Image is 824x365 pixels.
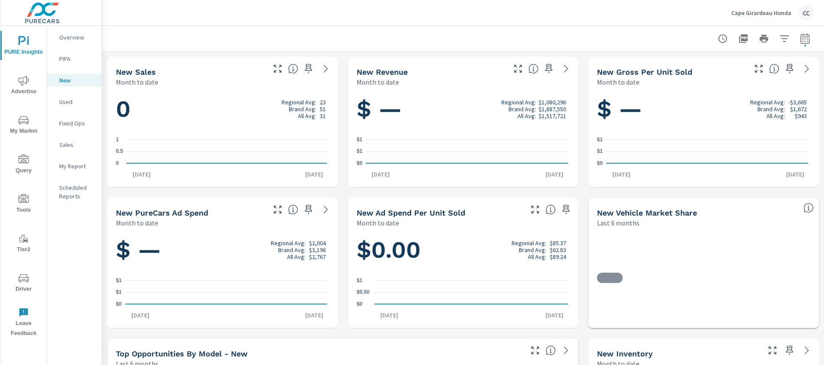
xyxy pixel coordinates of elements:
[59,119,95,128] p: Fixed Ops
[539,113,566,119] p: $1,517,721
[116,289,122,295] text: $1
[125,311,155,319] p: [DATE]
[783,344,797,357] span: Save this to your personalized report
[357,67,408,76] h5: New Revenue
[528,203,542,216] button: Make Fullscreen
[766,113,785,119] p: All Avg:
[597,67,692,76] h5: New Gross Per Unit Sold
[800,344,814,357] a: See more details in report
[47,52,102,65] div: PIPA
[542,62,556,76] span: Save this to your personalized report
[550,253,566,260] p: $89.24
[545,204,556,215] span: Average cost of advertising per each vehicle sold at the dealer over the selected date range. The...
[59,55,95,63] p: PIPA
[309,240,326,246] p: $2,004
[757,106,785,113] p: Brand Avg:
[3,273,44,294] span: Driver
[539,311,570,319] p: [DATE]
[783,62,797,76] span: Save this to your personalized report
[798,5,814,21] div: CC
[780,170,810,179] p: [DATE]
[559,344,573,357] a: See more details in report
[357,94,570,124] h1: $ —
[288,64,298,74] span: Number of vehicles sold by the dealership over the selected date range. [Source: This data is sou...
[752,62,766,76] button: Make Fullscreen
[319,62,333,76] a: See more details in report
[357,137,363,143] text: $1
[3,155,44,176] span: Query
[357,77,399,87] p: Month to date
[309,246,326,253] p: $3,196
[3,307,44,338] span: Leave Feedback
[511,62,525,76] button: Make Fullscreen
[597,77,639,87] p: Month to date
[116,149,123,155] text: 0.5
[606,170,636,179] p: [DATE]
[59,76,95,85] p: New
[357,289,370,295] text: $0.50
[518,113,536,119] p: All Avg:
[116,137,119,143] text: 1
[47,117,102,130] div: Fixed Ops
[528,64,539,74] span: Total sales revenue over the selected date range. [Source: This data is sourced from the dealer’s...
[116,208,208,217] h5: New PureCars Ad Spend
[559,62,573,76] a: See more details in report
[309,253,326,260] p: $2,767
[795,113,807,119] p: $943
[797,30,814,47] button: Select Date Range
[509,106,536,113] p: Brand Avg:
[47,74,102,87] div: New
[3,234,44,255] span: Tier2
[357,301,363,307] text: $0
[528,344,542,357] button: Make Fullscreen
[766,344,779,357] button: Make Fullscreen
[357,149,363,155] text: $1
[3,194,44,215] span: Tools
[800,62,814,76] a: See more details in report
[127,170,157,179] p: [DATE]
[271,203,285,216] button: Make Fullscreen
[282,99,316,106] p: Regional Avg:
[597,208,697,217] h5: New Vehicle Market Share
[559,203,573,216] span: Save this to your personalized report
[3,36,44,57] span: PURE Insights
[299,170,329,179] p: [DATE]
[47,181,102,203] div: Scheduled Reports
[298,113,316,119] p: All Avg:
[550,246,566,253] p: $62.83
[366,170,396,179] p: [DATE]
[287,253,306,260] p: All Avg:
[539,170,570,179] p: [DATE]
[47,95,102,108] div: Used
[116,277,122,283] text: $1
[116,160,119,166] text: 0
[47,138,102,151] div: Sales
[3,76,44,97] span: Advertise
[357,218,399,228] p: Month to date
[597,160,603,166] text: $0
[271,62,285,76] button: Make Fullscreen
[116,77,158,87] p: Month to date
[539,99,566,106] p: $1,080,296
[302,203,315,216] span: Save this to your personalized report
[597,349,653,358] h5: New Inventory
[47,31,102,44] div: Overview
[59,33,95,42] p: Overview
[116,218,158,228] p: Month to date
[501,99,536,106] p: Regional Avg:
[116,67,156,76] h5: New Sales
[803,203,814,213] span: Dealer Sales within ZipCode / Total Market Sales. [Market = within dealer PMA (or 60 miles if no ...
[47,160,102,173] div: My Report
[59,162,95,170] p: My Report
[374,311,404,319] p: [DATE]
[320,106,326,113] p: 51
[776,30,793,47] button: Apply Filters
[116,235,329,265] h1: $ —
[597,94,810,124] h1: $ —
[288,204,298,215] span: Total cost of media for all PureCars channels for the selected dealership group over the selected...
[59,97,95,106] p: Used
[755,30,772,47] button: Print Report
[59,140,95,149] p: Sales
[59,183,95,201] p: Scheduled Reports
[769,64,779,74] span: Average gross profit generated by the dealership for each vehicle sold over the selected date ran...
